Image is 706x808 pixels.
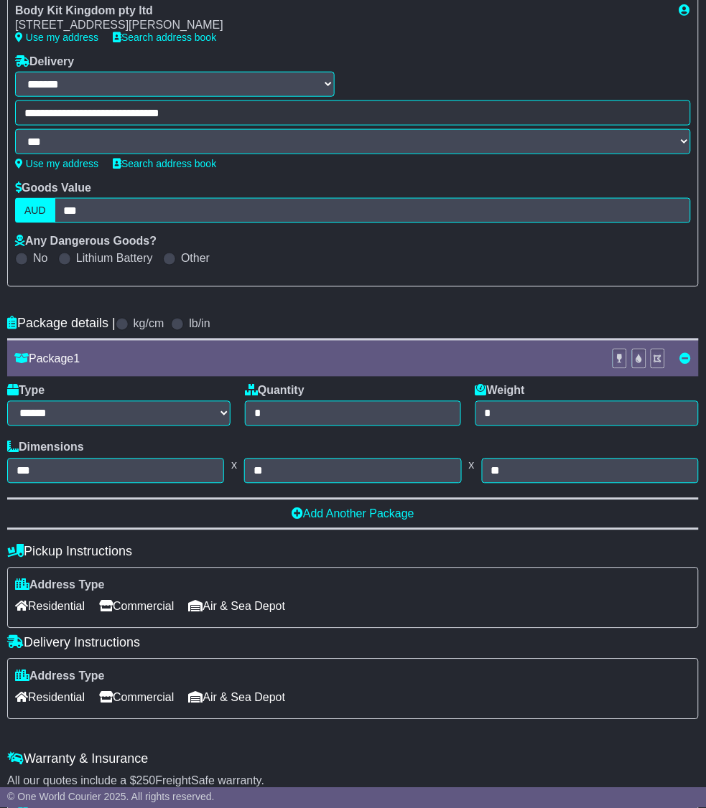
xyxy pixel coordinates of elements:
label: AUD [15,198,55,223]
a: Add Another Package [292,508,414,520]
label: Other [181,252,210,266]
a: Remove this item [680,353,692,365]
span: 1 [73,353,80,365]
div: [STREET_ADDRESS][PERSON_NAME] [15,18,665,32]
a: Search address book [113,158,216,169]
div: Body Kit Kingdom pty ltd [15,4,665,17]
span: 250 [136,775,156,787]
h4: Package details | [7,316,116,332]
h4: Warranty & Insurance [7,752,699,767]
label: kg/cm [134,317,164,331]
h4: Delivery Instructions [7,636,699,651]
label: Address Type [15,670,105,683]
span: x [462,459,482,472]
label: Any Dangerous Goods? [15,234,157,248]
label: Delivery [15,55,74,68]
span: Air & Sea Depot [189,687,286,709]
span: Commercial [99,687,174,709]
a: Use my address [15,158,98,169]
label: Address Type [15,578,105,592]
div: Package [7,352,605,366]
label: Dimensions [7,441,84,454]
a: Search address book [113,32,216,43]
span: © One World Courier 2025. All rights reserved. [7,791,215,803]
span: Commercial [99,596,174,618]
label: No [33,252,47,266]
span: Air & Sea Depot [189,596,286,618]
label: Weight [475,384,525,398]
div: All our quotes include a $ FreightSafe warranty. [7,774,699,788]
span: Residential [15,687,85,709]
span: x [224,459,244,472]
label: Quantity [245,384,305,398]
label: lb/in [189,317,210,331]
label: Type [7,384,45,398]
span: Residential [15,596,85,618]
label: Goods Value [15,181,91,194]
h4: Pickup Instructions [7,545,699,560]
label: Lithium Battery [76,252,153,266]
a: Use my address [15,32,98,43]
